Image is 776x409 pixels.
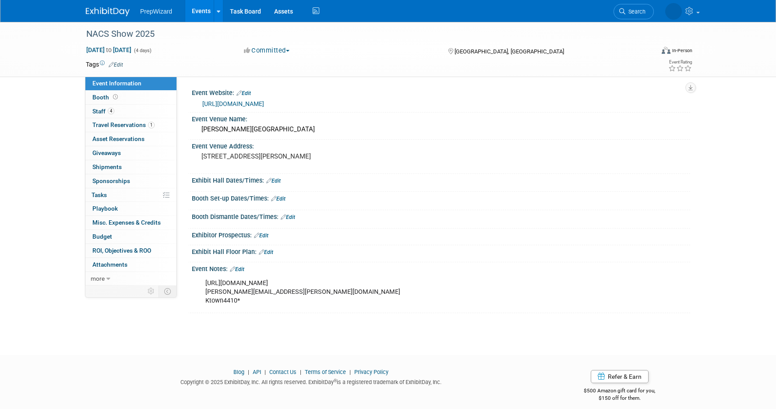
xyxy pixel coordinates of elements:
span: Search [625,8,645,15]
span: [GEOGRAPHIC_DATA], [GEOGRAPHIC_DATA] [455,48,564,55]
span: ROI, Objectives & ROO [92,247,151,254]
a: more [85,272,176,286]
a: Booth [85,91,176,104]
a: Event Information [85,77,176,90]
div: Booth Dismantle Dates/Times: [192,210,690,222]
span: to [105,46,113,53]
a: ROI, Objectives & ROO [85,244,176,257]
span: Asset Reservations [92,135,145,142]
span: Event Information [92,80,141,87]
a: Edit [271,196,286,202]
img: ExhibitDay [86,7,130,16]
a: Staff4 [85,105,176,118]
a: Travel Reservations1 [85,118,176,132]
span: Giveaways [92,149,121,156]
span: | [262,369,268,375]
div: $150 off for them. [549,395,691,402]
div: Event Venue Name: [192,113,690,123]
span: (4 days) [133,48,152,53]
a: Playbook [85,202,176,215]
img: Addison Ironside [665,3,682,20]
div: Exhibitor Prospectus: [192,229,690,240]
button: Committed [241,46,293,55]
a: Misc. Expenses & Credits [85,216,176,229]
div: Exhibit Hall Floor Plan: [192,245,690,257]
a: Edit [236,90,251,96]
a: Asset Reservations [85,132,176,146]
div: Event Notes: [192,262,690,274]
div: Exhibit Hall Dates/Times: [192,174,690,185]
a: Budget [85,230,176,243]
a: Privacy Policy [354,369,388,375]
a: Attachments [85,258,176,271]
a: [URL][DOMAIN_NAME] [202,100,264,107]
div: Event Format [602,46,692,59]
span: Budget [92,233,112,240]
a: Terms of Service [305,369,346,375]
div: NACS Show 2025 [83,26,641,42]
span: [DATE] [DATE] [86,46,132,54]
div: Copyright © 2025 ExhibitDay, Inc. All rights reserved. ExhibitDay is a registered trademark of Ex... [86,376,536,386]
span: Playbook [92,205,118,212]
span: Misc. Expenses & Credits [92,219,161,226]
img: Format-Inperson.png [662,47,670,54]
a: Blog [233,369,244,375]
div: Event Venue Address: [192,140,690,151]
div: Event Website: [192,86,690,98]
div: [URL][DOMAIN_NAME] [PERSON_NAME][EMAIL_ADDRESS][PERSON_NAME][DOMAIN_NAME] Ktown4410* [199,275,594,310]
span: Staff [92,108,114,115]
div: Booth Set-up Dates/Times: [192,192,690,203]
div: In-Person [672,47,692,54]
span: Sponsorships [92,177,130,184]
div: Event Rating [668,60,692,64]
span: 4 [108,108,114,114]
a: API [253,369,261,375]
pre: [STREET_ADDRESS][PERSON_NAME] [201,152,390,160]
a: Edit [266,178,281,184]
span: PrepWizard [140,8,172,15]
a: Refer & Earn [591,370,649,383]
a: Edit [254,233,268,239]
span: Tasks [92,191,107,198]
div: $500 Amazon gift card for you, [549,381,691,402]
td: Tags [86,60,123,69]
a: Edit [281,214,295,220]
a: Contact Us [269,369,296,375]
span: | [298,369,303,375]
span: Booth not reserved yet [111,94,120,100]
span: Travel Reservations [92,121,155,128]
span: 1 [148,122,155,128]
a: Edit [109,62,123,68]
sup: ® [334,378,337,383]
span: | [347,369,353,375]
td: Toggle Event Tabs [159,286,177,297]
a: Sponsorships [85,174,176,188]
span: more [91,275,105,282]
div: [PERSON_NAME][GEOGRAPHIC_DATA] [198,123,684,136]
span: Attachments [92,261,127,268]
span: Booth [92,94,120,101]
a: Edit [230,266,244,272]
a: Edit [259,249,273,255]
span: Shipments [92,163,122,170]
td: Personalize Event Tab Strip [144,286,159,297]
a: Shipments [85,160,176,174]
a: Giveaways [85,146,176,160]
a: Tasks [85,188,176,202]
span: | [246,369,251,375]
a: Search [614,4,654,19]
